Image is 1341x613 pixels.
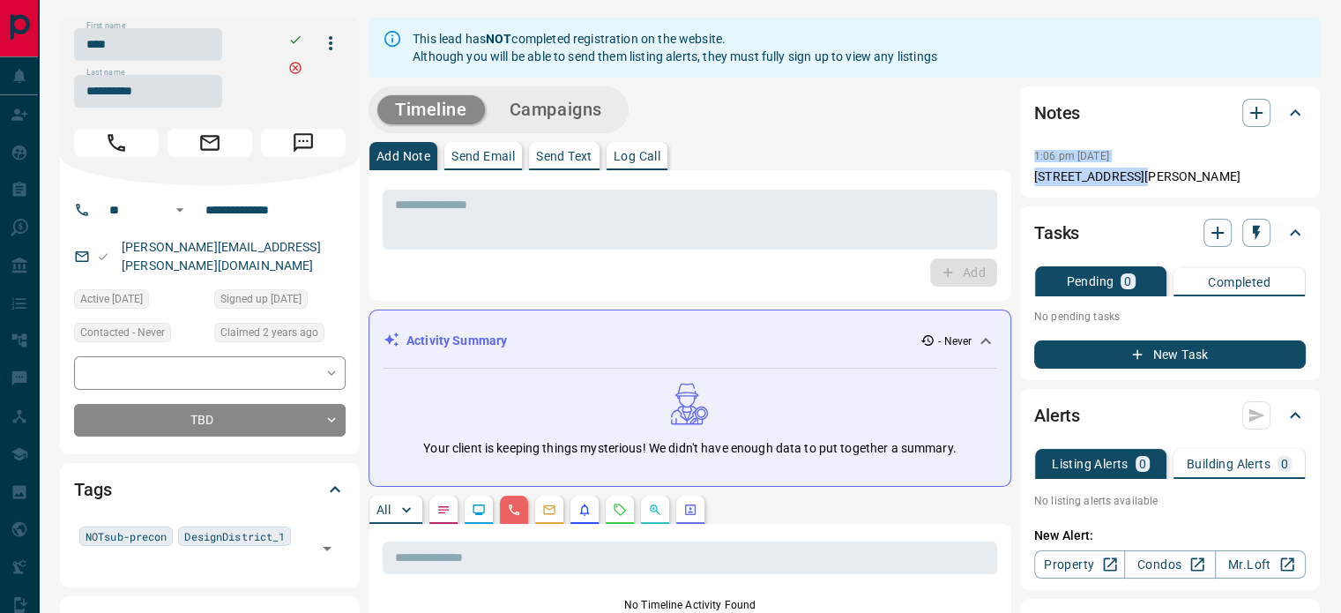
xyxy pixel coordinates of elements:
div: Tasks [1034,212,1306,254]
p: Add Note [376,150,430,162]
button: Open [315,536,339,561]
span: Claimed 2 years ago [220,324,318,341]
span: Email [168,129,252,157]
p: No listing alerts available [1034,493,1306,509]
button: Campaigns [492,95,620,124]
div: Tags [74,468,346,511]
p: 1:06 pm [DATE] [1034,150,1109,162]
p: 0 [1281,458,1288,470]
span: NOTsub-precon [86,527,167,545]
p: Activity Summary [406,332,507,350]
p: [STREET_ADDRESS][PERSON_NAME] [1034,168,1306,186]
div: Alerts [1034,394,1306,437]
p: Listing Alerts [1052,458,1129,470]
h2: Notes [1034,99,1080,127]
h2: Tags [74,475,111,504]
svg: Lead Browsing Activity [472,503,486,517]
a: Property [1034,550,1125,579]
svg: Emails [542,503,556,517]
div: Activity Summary- Never [384,325,996,357]
svg: Listing Alerts [577,503,592,517]
div: Wed Dec 14 2022 [214,323,346,348]
p: All [376,504,391,516]
span: Message [261,129,346,157]
p: 0 [1139,458,1146,470]
div: Notes [1034,92,1306,134]
p: Building Alerts [1187,458,1270,470]
p: Pending [1066,275,1114,288]
strong: NOT [486,32,511,46]
div: TBD [74,404,346,437]
span: DesignDistrict_1 [184,527,285,545]
span: Contacted - Never [80,324,165,341]
label: First name [86,20,125,32]
button: Open [169,199,190,221]
span: Call [74,129,159,157]
p: 0 [1124,275,1131,288]
p: Your client is keeping things mysterious! We didn't have enough data to put together a summary. [423,439,956,458]
button: New Task [1034,340,1306,369]
a: [PERSON_NAME][EMAIL_ADDRESS][PERSON_NAME][DOMAIN_NAME] [122,240,321,273]
svg: Requests [613,503,627,517]
svg: Agent Actions [683,503,697,517]
p: - Never [938,333,972,349]
svg: Notes [436,503,451,517]
p: Send Text [536,150,592,162]
svg: Opportunities [648,503,662,517]
span: Active [DATE] [80,290,143,308]
p: No pending tasks [1034,303,1306,330]
button: Timeline [377,95,485,124]
p: Log Call [614,150,660,162]
svg: Calls [507,503,521,517]
div: This lead has completed registration on the website. Although you will be able to send them listi... [413,23,937,72]
div: Wed Dec 14 2022 [74,289,205,314]
p: No Timeline Activity Found [383,597,997,613]
div: Wed Dec 14 2022 [214,289,346,314]
svg: Email Valid [97,250,109,263]
span: Signed up [DATE] [220,290,302,308]
a: Mr.Loft [1215,550,1306,579]
p: Completed [1208,276,1270,288]
label: Last name [86,67,125,78]
a: Condos [1124,550,1215,579]
h2: Tasks [1034,219,1079,247]
h2: Alerts [1034,401,1080,430]
p: Send Email [451,150,515,162]
p: New Alert: [1034,527,1306,545]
